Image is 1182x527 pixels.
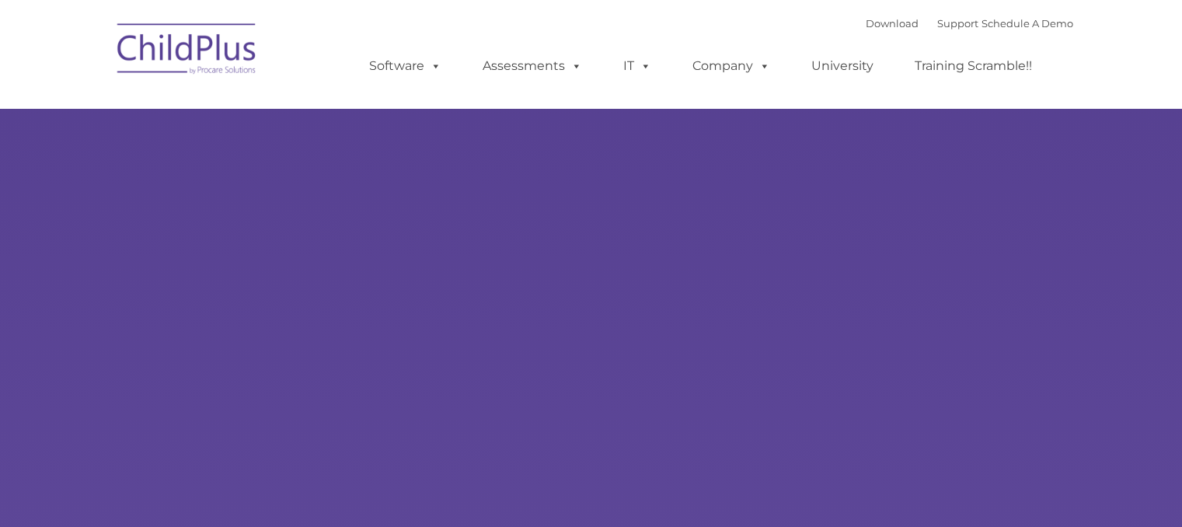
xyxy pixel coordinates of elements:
[354,51,457,82] a: Software
[608,51,667,82] a: IT
[467,51,598,82] a: Assessments
[677,51,786,82] a: Company
[796,51,889,82] a: University
[110,12,265,90] img: ChildPlus by Procare Solutions
[982,17,1073,30] a: Schedule A Demo
[866,17,1073,30] font: |
[937,17,978,30] a: Support
[899,51,1048,82] a: Training Scramble!!
[866,17,919,30] a: Download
